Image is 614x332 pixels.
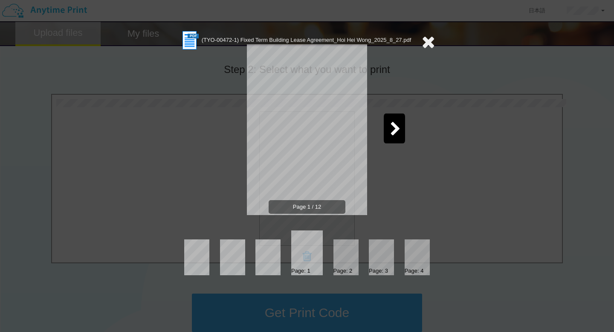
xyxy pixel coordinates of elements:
[369,267,388,275] div: Page: 3
[405,267,424,275] div: Page: 4
[291,267,310,275] div: Page: 1
[202,37,411,43] span: (TYO-00472-1) Fixed Term Building Lease Agreement_Hoi Hei Wong_2025_8_27.pdf
[269,200,345,214] span: Page 1 / 12
[333,267,353,275] div: Page: 2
